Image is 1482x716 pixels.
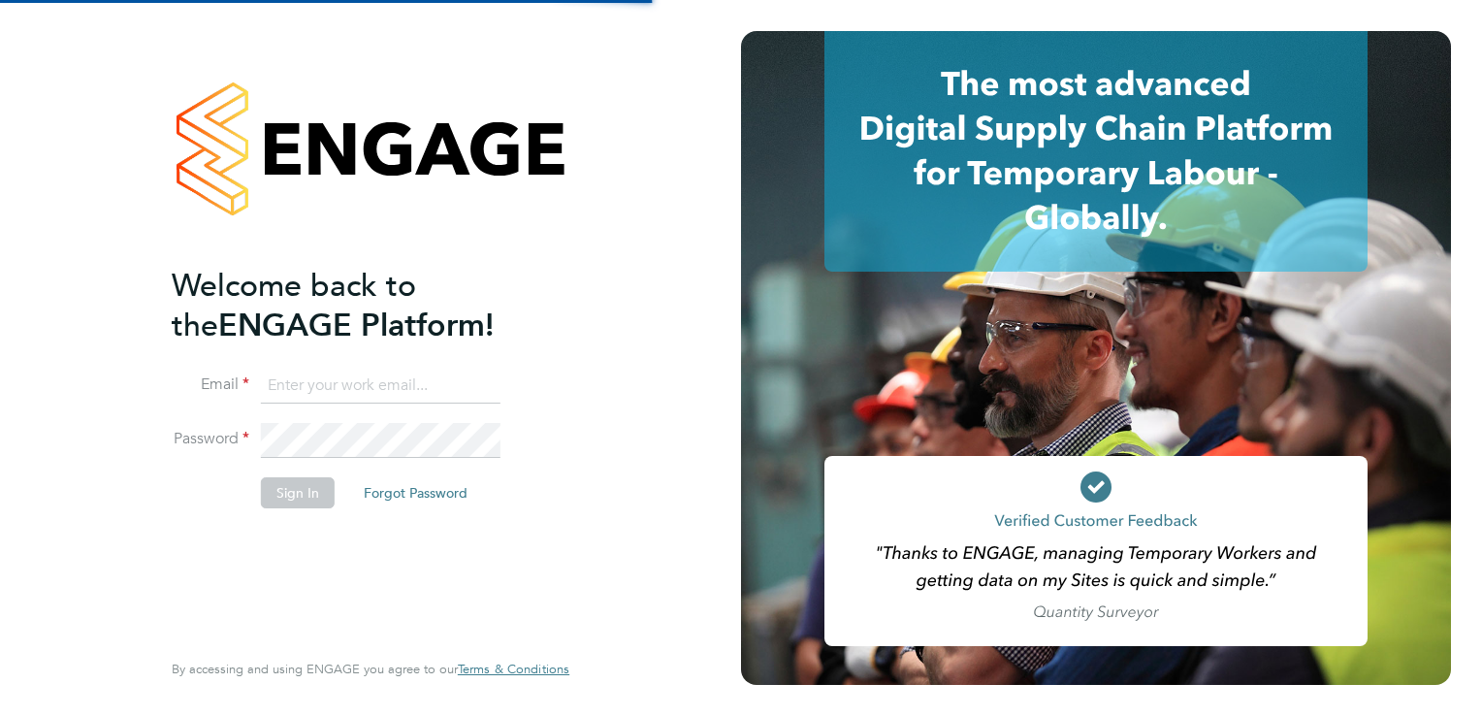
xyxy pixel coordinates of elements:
button: Sign In [261,477,335,508]
label: Password [172,429,249,449]
span: Terms & Conditions [458,661,569,677]
span: By accessing and using ENGAGE you agree to our [172,661,569,677]
h2: ENGAGE Platform! [172,266,550,345]
button: Forgot Password [348,477,483,508]
label: Email [172,374,249,395]
span: Welcome back to the [172,267,416,344]
a: Terms & Conditions [458,662,569,677]
input: Enter your work email... [261,369,500,404]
